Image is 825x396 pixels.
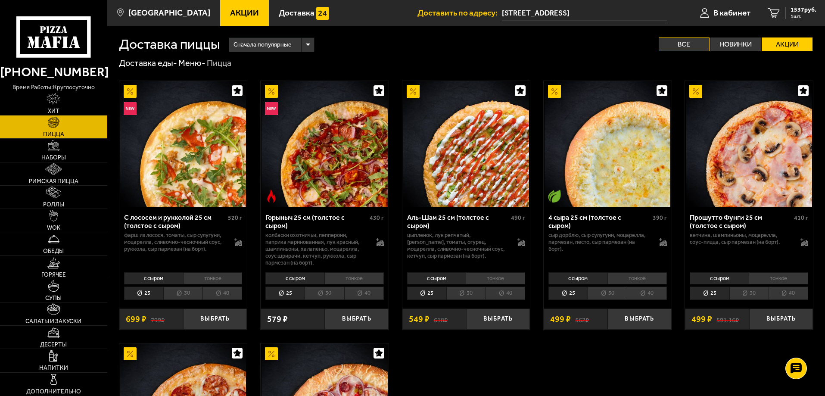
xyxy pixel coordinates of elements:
[653,214,667,221] span: 390 г
[466,309,530,330] button: Выбрать
[403,81,529,207] img: Аль-Шам 25 см (толстое с сыром)
[279,9,314,17] span: Доставка
[48,108,59,114] span: Хит
[769,287,808,300] li: 40
[183,309,247,330] button: Выбрать
[45,295,62,301] span: Супы
[265,85,278,98] img: Акционный
[265,232,367,266] p: колбаски Охотничьи, пепперони, паприка маринованная, лук красный, шампиньоны, халапеньо, моцарелл...
[659,37,710,51] label: Все
[607,272,667,284] li: тонкое
[124,347,137,360] img: Акционный
[689,85,702,98] img: Акционный
[713,9,750,17] span: В кабинет
[25,318,81,324] span: Салаты и закуски
[265,190,278,203] img: Острое блюдо
[548,213,651,230] div: 4 сыра 25 см (толстое с сыром)
[690,272,749,284] li: с сыром
[163,287,202,300] li: 30
[446,287,486,300] li: 30
[178,58,205,68] a: Меню-
[39,365,68,371] span: Напитки
[511,214,525,221] span: 490 г
[486,287,525,300] li: 40
[316,7,329,20] img: 15daf4d41897b9f0e9f617042186c801.svg
[548,85,561,98] img: Акционный
[686,81,812,207] img: Прошутто Фунги 25 см (толстое с сыром)
[545,81,670,207] img: 4 сыра 25 см (толстое с сыром)
[690,232,792,246] p: ветчина, шампиньоны, моцарелла, соус-пицца, сыр пармезан (на борт).
[325,309,389,330] button: Выбрать
[40,342,67,348] span: Десерты
[550,315,571,324] span: 499 ₽
[124,85,137,98] img: Акционный
[29,178,78,184] span: Римская пицца
[265,102,278,115] img: Новинка
[502,5,667,21] span: Чарушинская улица, 22к1
[47,225,60,231] span: WOK
[265,272,324,284] li: с сыром
[124,272,183,284] li: с сыром
[548,287,588,300] li: 25
[41,272,66,278] span: Горячее
[407,272,466,284] li: с сыром
[370,214,384,221] span: 430 г
[548,272,607,284] li: с сыром
[690,287,729,300] li: 25
[119,58,177,68] a: Доставка еды-
[265,347,278,360] img: Акционный
[305,287,344,300] li: 30
[409,315,430,324] span: 549 ₽
[716,315,739,324] s: 591.16 ₽
[588,287,627,300] li: 30
[607,309,671,330] button: Выбрать
[267,315,288,324] span: 579 ₽
[791,7,816,13] span: 1537 руб.
[417,9,502,17] span: Доставить по адресу:
[402,81,530,207] a: АкционныйАль-Шам 25 см (толстое с сыром)
[119,81,247,207] a: АкционныйНовинкаС лососем и рукколой 25 см (толстое с сыром)
[685,81,813,207] a: АкционныйПрошутто Фунги 25 см (толстое с сыром)
[544,81,672,207] a: АкционныйВегетарианское блюдо4 сыра 25 см (толстое с сыром)
[627,287,666,300] li: 40
[43,202,64,208] span: Роллы
[124,213,226,230] div: С лососем и рукколой 25 см (толстое с сыром)
[575,315,589,324] s: 562 ₽
[262,81,387,207] img: Горыныч 25 см (толстое с сыром)
[794,214,808,221] span: 410 г
[124,287,163,300] li: 25
[407,287,446,300] li: 25
[119,37,220,51] h1: Доставка пиццы
[407,213,509,230] div: Аль-Шам 25 см (толстое с сыром)
[41,155,66,161] span: Наборы
[344,287,384,300] li: 40
[261,81,389,207] a: АкционныйНовинкаОстрое блюдоГорыныч 25 см (толстое с сыром)
[749,309,813,330] button: Выбрать
[791,14,816,19] span: 1 шт.
[202,287,242,300] li: 40
[407,232,509,259] p: цыпленок, лук репчатый, [PERSON_NAME], томаты, огурец, моцарелла, сливочно-чесночный соус, кетчуп...
[26,389,81,395] span: Дополнительно
[690,213,792,230] div: Прошутто Фунги 25 см (толстое с сыром)
[548,190,561,203] img: Вегетарианское блюдо
[151,315,165,324] s: 799 ₽
[466,272,525,284] li: тонкое
[548,232,651,253] p: сыр дорблю, сыр сулугуни, моцарелла, пармезан, песто, сыр пармезан (на борт).
[233,37,291,53] span: Сначала популярные
[120,81,246,207] img: С лососем и рукколой 25 см (толстое с сыром)
[710,37,761,51] label: Новинки
[407,85,420,98] img: Акционный
[43,248,64,254] span: Обеды
[502,5,667,21] input: Ваш адрес доставки
[434,315,448,324] s: 618 ₽
[749,272,808,284] li: тонкое
[183,272,243,284] li: тонкое
[124,232,226,253] p: фарш из лосося, томаты, сыр сулугуни, моцарелла, сливочно-чесночный соус, руккола, сыр пармезан (...
[324,272,384,284] li: тонкое
[762,37,813,51] label: Акции
[228,214,242,221] span: 520 г
[729,287,769,300] li: 30
[43,131,64,137] span: Пицца
[230,9,259,17] span: Акции
[265,287,305,300] li: 25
